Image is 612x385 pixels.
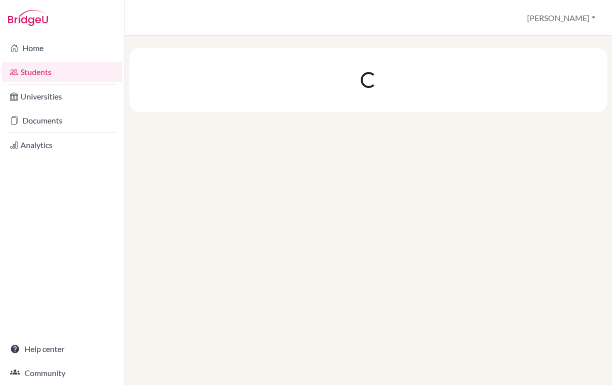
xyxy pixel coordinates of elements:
[2,135,122,155] a: Analytics
[523,8,600,27] button: [PERSON_NAME]
[2,62,122,82] a: Students
[8,10,48,26] img: Bridge-U
[2,86,122,106] a: Universities
[2,38,122,58] a: Home
[2,339,122,359] a: Help center
[2,363,122,383] a: Community
[2,110,122,130] a: Documents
